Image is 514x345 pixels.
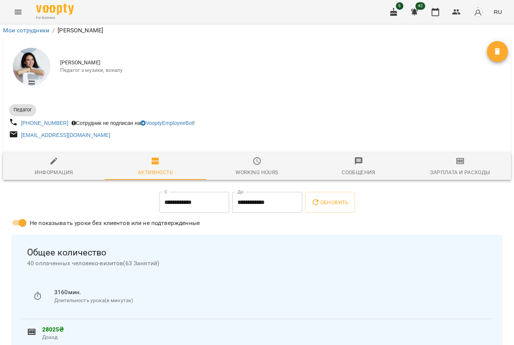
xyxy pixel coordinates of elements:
[9,106,36,113] span: Педагог
[27,259,487,268] span: 40 оплаченных человеко-визитов ( 63 Занятий )
[13,48,50,85] img: Анна Білан
[3,27,49,34] a: Мои сотрудники
[305,192,355,213] button: Обновить
[58,26,103,35] p: [PERSON_NAME]
[494,8,502,16] span: RU
[60,59,487,67] span: [PERSON_NAME]
[21,120,68,126] a: [PHONE_NUMBER]
[70,118,196,128] div: Сотрудник не подписан на !
[42,325,487,334] p: 28025 ₴
[27,247,487,258] span: Общее количество
[236,168,278,177] div: Working hours
[21,132,110,138] a: [EMAIL_ADDRESS][DOMAIN_NAME]
[52,26,55,35] li: /
[311,198,349,207] span: Обновить
[415,2,425,10] span: 42
[36,15,74,20] span: For Business
[473,7,483,17] img: avatar_s.png
[342,168,376,177] div: Сообщения
[3,26,511,35] nav: breadcrumb
[54,297,481,304] p: Длительность урока(в минутах)
[54,288,481,297] p: 3160 мин.
[60,67,487,74] span: Педагог з музики, вокалу
[396,2,403,10] span: 5
[140,120,193,126] a: VooptyEmployeeBot
[138,168,173,177] div: Активность
[487,41,508,62] button: Удалить
[42,334,487,341] span: Доход
[9,3,27,21] button: Menu
[430,168,490,177] div: Зарплата и Расходы
[30,219,200,228] span: Не показывать уроки без клиентов или не подтвержденные
[36,4,74,15] img: Voopty Logo
[491,5,505,19] button: RU
[35,168,73,177] div: Информация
